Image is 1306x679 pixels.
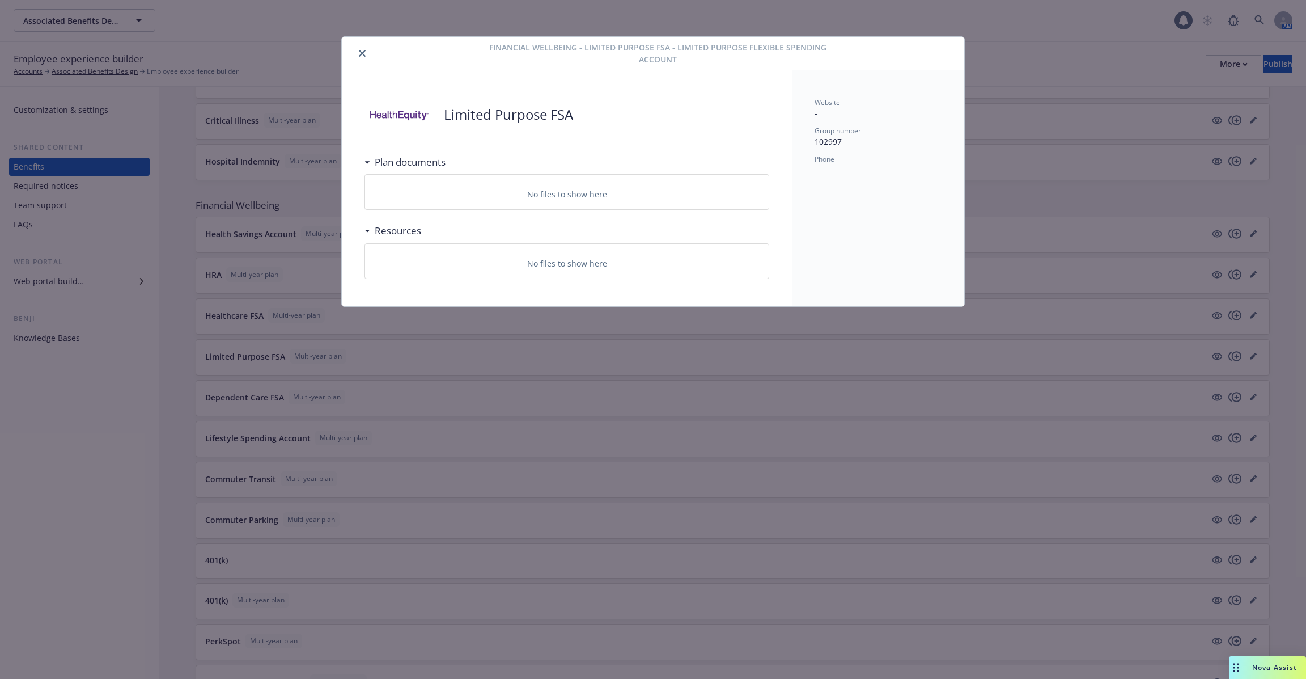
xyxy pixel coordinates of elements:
div: Drag to move [1229,656,1243,679]
span: Financial Wellbeing - Limited Purpose FSA - Limited Purpose Flexible Spending Account [473,41,841,65]
span: Group number [815,126,861,136]
span: Website [815,98,840,107]
p: No files to show here [527,258,607,269]
button: Nova Assist [1229,656,1306,679]
button: close [355,47,369,60]
h3: Plan documents [375,155,446,170]
p: - [815,107,942,119]
p: 102997 [815,136,942,147]
p: - [815,164,942,176]
span: Phone [815,154,834,164]
span: Nova Assist [1252,663,1297,672]
h3: Resources [375,223,421,238]
p: Limited Purpose FSA [444,105,573,124]
div: Resources [364,223,421,238]
div: Plan documents [364,155,446,170]
img: Health Equity [364,98,432,132]
p: No files to show here [527,188,607,200]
